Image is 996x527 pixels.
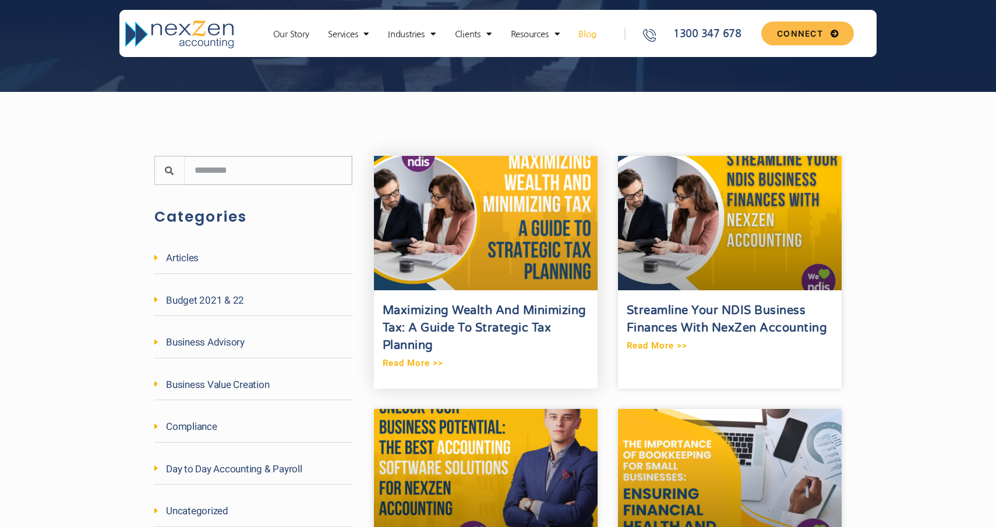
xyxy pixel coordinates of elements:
[154,462,302,476] a: Day to Day Accounting & Payroll
[777,30,823,38] span: CONNECT
[154,378,269,392] a: Business Value Creation
[670,26,741,42] span: 1300 347 678
[154,234,352,527] nav: Categories
[641,26,757,42] a: 1300 347 678
[267,29,315,40] a: Our Story
[761,22,854,45] a: CONNECT
[573,29,602,40] a: Blog
[154,293,244,308] a: Budget 2021 & 22
[154,504,228,518] a: Uncategorized
[374,156,598,290] a: tax planning strategies Australia
[322,29,375,40] a: Services
[505,29,566,40] a: Resources
[250,29,619,40] nav: Menu
[449,29,497,40] a: Clients
[154,419,217,434] a: Compliance
[618,156,842,290] a: NDIS business Australia
[382,29,441,40] a: Industries
[383,356,443,370] a: Read more about Maximizing Wealth and Minimizing Tax: A Guide to Strategic Tax Planning
[154,335,245,350] a: Business Advisory
[154,251,199,265] a: Articles
[154,202,352,232] h5: Categories
[627,339,687,352] a: Read more about Streamline Your NDIS Business Finances with NexZen Accounting
[627,304,828,335] a: Streamline Your NDIS Business Finances with NexZen Accounting
[383,304,587,352] a: Maximizing Wealth and Minimizing Tax: A Guide to Strategic Tax Planning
